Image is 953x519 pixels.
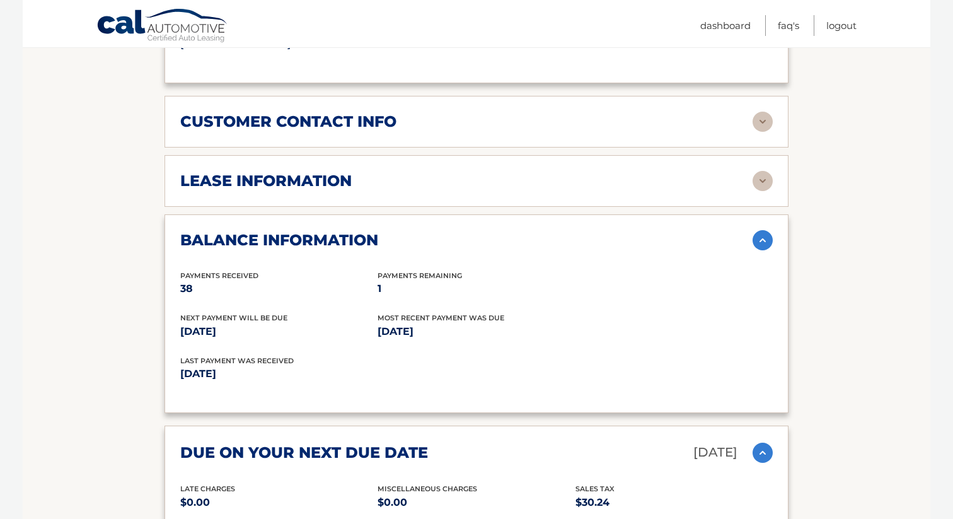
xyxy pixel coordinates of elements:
[180,494,378,511] p: $0.00
[180,356,294,365] span: Last Payment was received
[180,172,352,190] h2: lease information
[180,443,428,462] h2: due on your next due date
[700,15,751,36] a: Dashboard
[180,280,378,298] p: 38
[378,323,575,341] p: [DATE]
[693,441,737,464] p: [DATE]
[378,484,477,493] span: Miscellaneous Charges
[180,313,287,322] span: Next Payment will be due
[378,494,575,511] p: $0.00
[378,280,575,298] p: 1
[778,15,799,36] a: FAQ's
[180,323,378,341] p: [DATE]
[753,443,773,463] img: accordion-active.svg
[575,494,773,511] p: $30.24
[575,484,615,493] span: Sales Tax
[180,112,396,131] h2: customer contact info
[180,365,477,383] p: [DATE]
[180,484,235,493] span: Late Charges
[378,271,462,280] span: Payments Remaining
[826,15,857,36] a: Logout
[753,171,773,191] img: accordion-rest.svg
[180,231,378,250] h2: balance information
[378,313,504,322] span: Most Recent Payment Was Due
[96,8,229,45] a: Cal Automotive
[180,271,258,280] span: Payments Received
[753,230,773,250] img: accordion-active.svg
[753,112,773,132] img: accordion-rest.svg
